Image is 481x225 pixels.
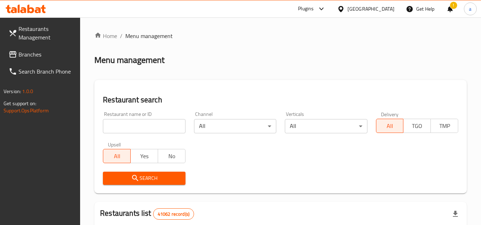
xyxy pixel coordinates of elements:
[19,25,75,42] span: Restaurants Management
[3,20,80,46] a: Restaurants Management
[194,119,276,133] div: All
[108,142,121,147] label: Upsell
[94,32,117,40] a: Home
[134,151,155,161] span: Yes
[100,208,194,220] h2: Restaurants list
[347,5,394,13] div: [GEOGRAPHIC_DATA]
[103,172,185,185] button: Search
[103,119,185,133] input: Search for restaurant name or ID..
[4,106,49,115] a: Support.OpsPlatform
[94,54,164,66] h2: Menu management
[120,32,122,40] li: /
[158,149,185,163] button: No
[4,99,36,108] span: Get support on:
[103,95,458,105] h2: Restaurant search
[106,151,128,161] span: All
[161,151,183,161] span: No
[403,119,431,133] button: TGO
[19,50,75,59] span: Branches
[22,87,33,96] span: 1.0.0
[447,205,464,223] div: Export file
[19,67,75,76] span: Search Branch Phone
[285,119,367,133] div: All
[94,32,467,40] nav: breadcrumb
[130,149,158,163] button: Yes
[381,112,399,117] label: Delivery
[406,121,428,131] span: TGO
[153,211,194,218] span: 41062 record(s)
[430,119,458,133] button: TMP
[3,46,80,63] a: Branches
[4,87,21,96] span: Version:
[379,121,401,131] span: All
[125,32,173,40] span: Menu management
[298,5,314,13] div: Plugins
[109,174,179,183] span: Search
[3,63,80,80] a: Search Branch Phone
[153,208,194,220] div: Total records count
[434,121,455,131] span: TMP
[103,149,131,163] button: All
[376,119,404,133] button: All
[469,5,471,13] span: a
